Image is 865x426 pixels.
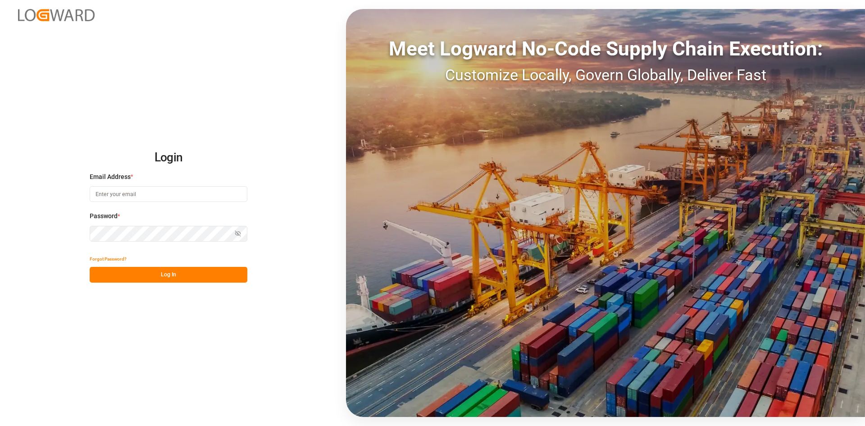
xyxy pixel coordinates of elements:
[90,267,247,283] button: Log In
[90,143,247,172] h2: Login
[18,9,95,21] img: Logward_new_orange.png
[346,64,865,87] div: Customize Locally, Govern Globally, Deliver Fast
[90,172,131,182] span: Email Address
[90,186,247,202] input: Enter your email
[90,251,127,267] button: Forgot Password?
[90,211,118,221] span: Password
[346,34,865,64] div: Meet Logward No-Code Supply Chain Execution:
